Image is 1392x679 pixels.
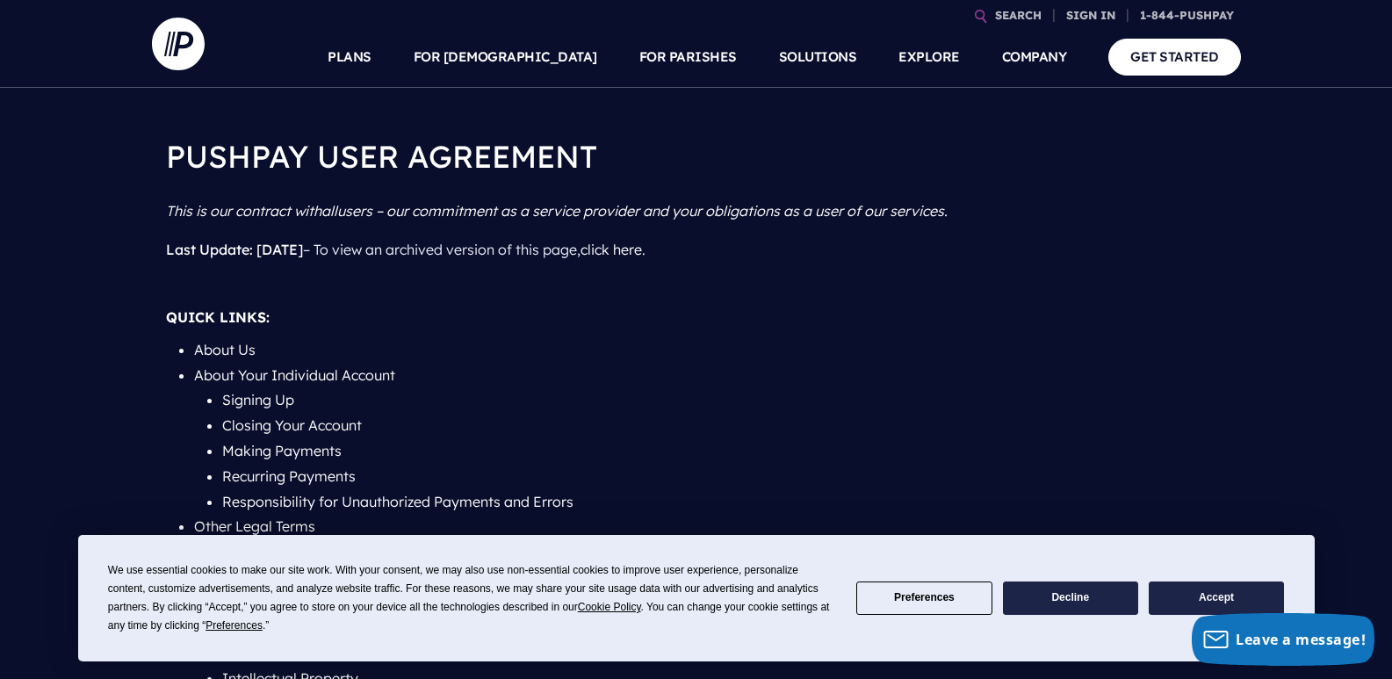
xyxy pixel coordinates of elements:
[166,230,1227,270] p: – To view an archived version of this page, .
[78,535,1315,661] div: Cookie Consent Prompt
[856,581,992,616] button: Preferences
[206,619,263,632] span: Preferences
[222,467,356,485] a: Recurring Payments
[166,123,1227,191] h1: PUSHPAY USER AGREEMENT
[166,241,303,258] span: Last Update: [DATE]
[328,26,371,88] a: PLANS
[222,493,573,510] a: Responsibility for Unauthorized Payments and Errors
[1149,581,1284,616] button: Accept
[321,202,337,220] i: all
[222,416,362,434] a: Closing Your Account
[166,202,321,220] i: This is our contract with
[166,308,270,326] strong: QUICK LINKS:
[1002,26,1067,88] a: COMPANY
[1236,630,1366,649] span: Leave a message!
[639,26,737,88] a: FOR PARISHES
[222,391,294,408] a: Signing Up
[898,26,960,88] a: EXPLORE
[779,26,857,88] a: SOLUTIONS
[194,366,395,384] a: About Your Individual Account
[414,26,597,88] a: FOR [DEMOGRAPHIC_DATA]
[1108,39,1241,75] a: GET STARTED
[194,341,256,358] a: About Us
[578,601,641,613] span: Cookie Policy
[194,517,315,535] a: Other Legal Terms
[1192,613,1374,666] button: Leave a message!
[1003,581,1138,616] button: Decline
[337,202,948,220] i: users – our commitment as a service provider and your obligations as a user of our services.
[581,241,642,258] a: click here
[108,561,835,635] div: We use essential cookies to make our site work. With your consent, we may also use non-essential ...
[222,442,342,459] a: Making Payments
